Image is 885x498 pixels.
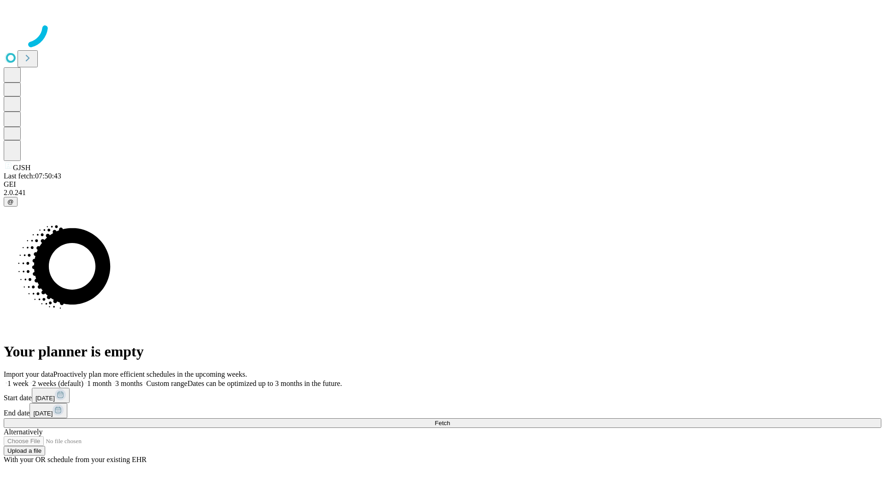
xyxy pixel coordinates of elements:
[4,197,18,207] button: @
[32,379,83,387] span: 2 weeks (default)
[7,198,14,205] span: @
[7,379,29,387] span: 1 week
[33,410,53,417] span: [DATE]
[4,180,881,189] div: GEI
[4,370,53,378] span: Import your data
[4,172,61,180] span: Last fetch: 07:50:43
[4,403,881,418] div: End date
[435,420,450,427] span: Fetch
[146,379,187,387] span: Custom range
[32,388,70,403] button: [DATE]
[4,456,147,463] span: With your OR schedule from your existing EHR
[87,379,112,387] span: 1 month
[4,418,881,428] button: Fetch
[4,428,42,436] span: Alternatively
[4,189,881,197] div: 2.0.241
[35,395,55,402] span: [DATE]
[4,446,45,456] button: Upload a file
[13,164,30,172] span: GJSH
[188,379,342,387] span: Dates can be optimized up to 3 months in the future.
[4,388,881,403] div: Start date
[115,379,142,387] span: 3 months
[4,343,881,360] h1: Your planner is empty
[29,403,67,418] button: [DATE]
[53,370,247,378] span: Proactively plan more efficient schedules in the upcoming weeks.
